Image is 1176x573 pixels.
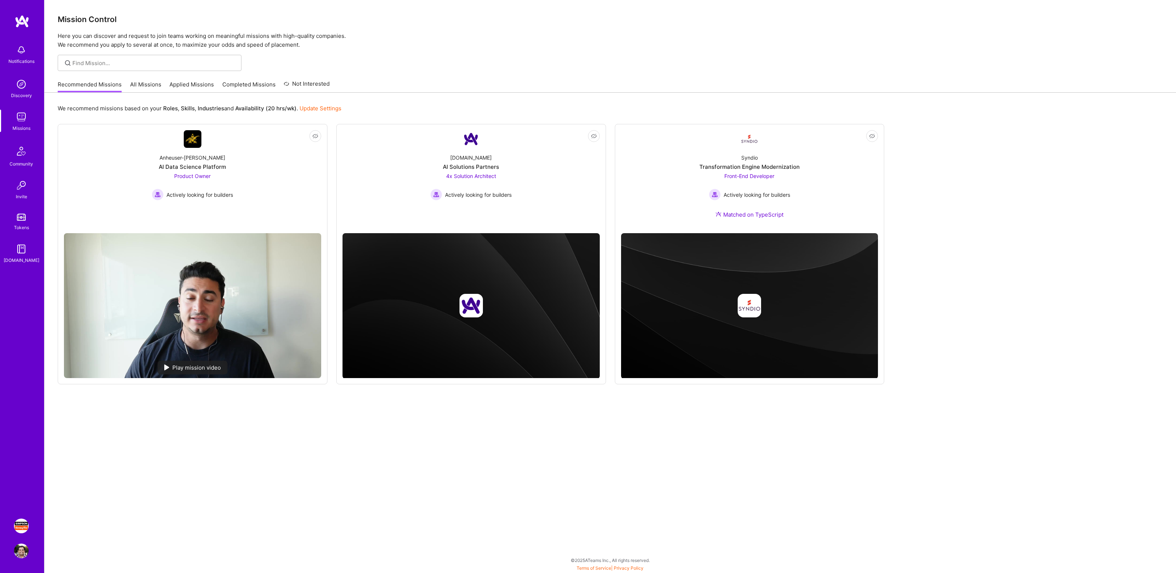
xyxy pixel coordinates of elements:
div: © 2025 ATeams Inc., All rights reserved. [44,551,1176,569]
img: teamwork [14,110,29,124]
div: Transformation Engine Modernization [699,163,800,171]
a: Simpson Strong-Tie: Product Manager [12,519,31,533]
span: Front-End Developer [724,173,774,179]
div: AI Data Science Platform [159,163,226,171]
img: logo [15,15,29,28]
a: Company Logo[DOMAIN_NAME]AI Solutions Partners4x Solution Architect Actively looking for builders... [343,130,600,227]
img: Ateam Purple Icon [716,211,721,217]
div: Discovery [11,92,32,99]
a: Update Settings [300,105,341,112]
p: Here you can discover and request to join teams working on meaningful missions with high-quality ... [58,32,1163,49]
a: Applied Missions [169,81,214,93]
img: cover [621,233,878,379]
i: icon EyeClosed [869,133,875,139]
img: tokens [17,214,26,221]
a: Company LogoSyndioTransformation Engine ModernizationFront-End Developer Actively looking for bui... [621,130,878,227]
img: Actively looking for builders [709,189,721,200]
img: Invite [14,178,29,193]
img: bell [14,43,29,57]
span: 4x Solution Architect [446,173,496,179]
img: Company Logo [184,130,201,148]
i: icon EyeClosed [591,133,597,139]
div: Tokens [14,224,29,231]
img: Simpson Strong-Tie: Product Manager [14,519,29,533]
div: Play mission video [158,361,227,374]
img: Company logo [459,294,483,317]
b: Skills [181,105,195,112]
img: User Avatar [14,544,29,558]
div: [DOMAIN_NAME] [4,256,39,264]
b: Industries [198,105,224,112]
img: Company logo [738,294,761,317]
div: Community [10,160,33,168]
div: Invite [16,193,27,200]
b: Availability (20 hrs/wk) [235,105,297,112]
a: Terms of Service [577,565,611,571]
a: User Avatar [12,544,31,558]
p: We recommend missions based on your , , and . [58,104,341,112]
input: Find Mission... [72,59,236,67]
a: Privacy Policy [614,565,643,571]
div: Syndio [741,154,758,161]
img: Actively looking for builders [430,189,442,200]
img: Company Logo [462,130,480,148]
i: icon EyeClosed [312,133,318,139]
a: Completed Missions [222,81,276,93]
span: | [577,565,643,571]
img: Community [12,142,30,160]
div: AI Solutions Partners [443,163,499,171]
img: play [164,364,169,370]
img: guide book [14,242,29,256]
span: Actively looking for builders [724,191,790,199]
img: discovery [14,77,29,92]
div: Missions [12,124,31,132]
img: No Mission [64,233,321,378]
span: Actively looking for builders [166,191,233,199]
div: Notifications [8,57,35,65]
a: Recommended Missions [58,81,122,93]
a: Company LogoAnheuser-[PERSON_NAME]AI Data Science PlatformProduct Owner Actively looking for buil... [64,130,321,227]
img: Actively looking for builders [152,189,164,200]
b: Roles [163,105,178,112]
span: Actively looking for builders [445,191,512,199]
div: [DOMAIN_NAME] [450,154,492,161]
i: icon SearchGrey [64,59,72,67]
img: cover [343,233,600,379]
div: Matched on TypeScript [716,211,784,218]
h3: Mission Control [58,15,1163,24]
a: All Missions [130,81,161,93]
span: Product Owner [174,173,211,179]
div: Anheuser-[PERSON_NAME] [159,154,225,161]
img: Company Logo [741,130,758,148]
a: Not Interested [284,79,330,93]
